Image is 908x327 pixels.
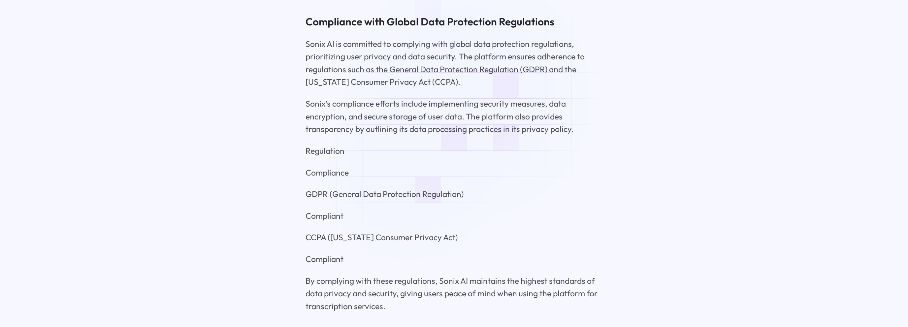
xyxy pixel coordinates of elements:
[306,253,602,266] p: Compliant
[306,188,602,201] p: GDPR (General Data Protection Regulation)
[306,97,602,136] p: Sonix's compliance efforts include implementing security measures, data encryption, and secure st...
[306,38,602,88] p: Sonix AI is committed to complying with global data protection regulations, prioritizing user pri...
[306,14,602,29] h3: Compliance with Global Data Protection Regulations
[306,210,602,222] p: Compliant
[306,231,602,244] p: CCPA ([US_STATE] Consumer Privacy Act)
[306,166,602,179] p: Compliance
[306,275,602,313] p: By complying with these regulations, Sonix AI maintains the highest standards of data privacy and...
[306,145,602,157] p: Regulation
